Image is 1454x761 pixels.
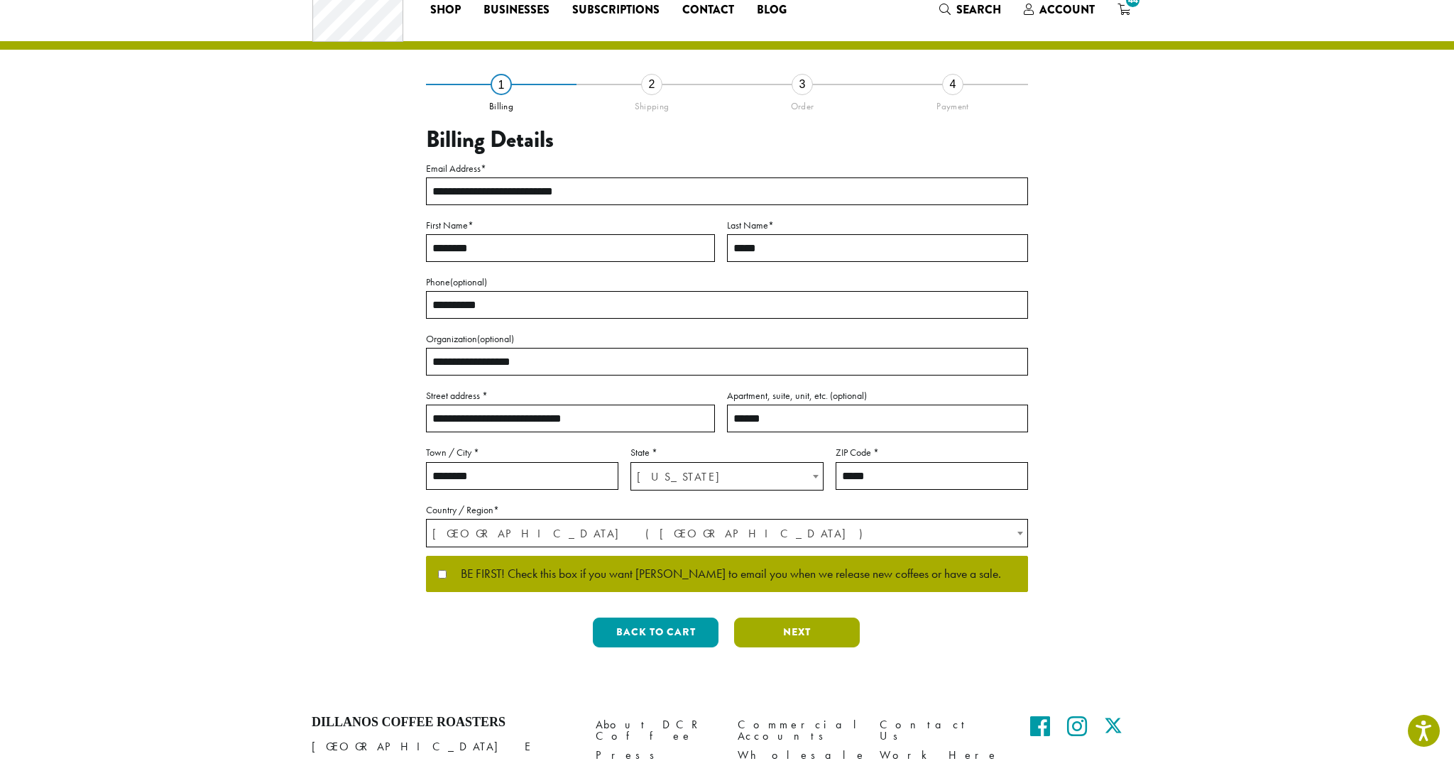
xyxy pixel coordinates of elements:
[942,74,963,95] div: 4
[426,160,1028,177] label: Email Address
[727,95,878,112] div: Order
[757,1,787,19] span: Blog
[880,715,1000,745] a: Contact Us
[734,618,860,647] button: Next
[447,568,1001,581] span: BE FIRST! Check this box if you want [PERSON_NAME] to email you when we release new coffees or ha...
[576,95,727,112] div: Shipping
[312,715,574,730] h4: Dillanos Coffee Roasters
[830,389,867,402] span: (optional)
[426,126,1028,153] h3: Billing Details
[483,1,550,19] span: Businesses
[572,1,660,19] span: Subscriptions
[426,387,715,405] label: Street address
[836,444,1028,461] label: ZIP Code
[738,715,858,745] a: Commercial Accounts
[430,1,461,19] span: Shop
[630,462,823,491] span: State
[1039,1,1095,18] span: Account
[631,463,822,491] span: Washington
[727,387,1028,405] label: Apartment, suite, unit, etc.
[426,95,576,112] div: Billing
[426,444,618,461] label: Town / City
[792,74,813,95] div: 3
[450,275,487,288] span: (optional)
[956,1,1001,18] span: Search
[477,332,514,345] span: (optional)
[438,570,447,579] input: BE FIRST! Check this box if you want [PERSON_NAME] to email you when we release new coffees or ha...
[426,330,1028,348] label: Organization
[630,444,823,461] label: State
[491,74,512,95] div: 1
[426,217,715,234] label: First Name
[682,1,734,19] span: Contact
[596,715,716,745] a: About DCR Coffee
[878,95,1028,112] div: Payment
[641,74,662,95] div: 2
[727,217,1028,234] label: Last Name
[427,520,1027,547] span: United States (US)
[426,519,1028,547] span: Country / Region
[593,618,718,647] button: Back to cart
